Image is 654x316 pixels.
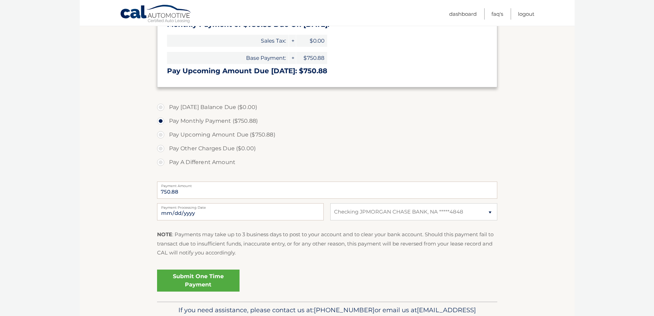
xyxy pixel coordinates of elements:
[491,8,503,20] a: FAQ's
[157,230,497,257] p: : Payments may take up to 3 business days to post to your account and to clear your bank account....
[157,114,497,128] label: Pay Monthly Payment ($750.88)
[296,52,327,64] span: $750.88
[289,35,296,47] span: +
[157,182,497,199] input: Payment Amount
[314,306,375,314] span: [PHONE_NUMBER]
[157,128,497,142] label: Pay Upcoming Amount Due ($750.88)
[518,8,534,20] a: Logout
[296,35,327,47] span: $0.00
[157,231,172,238] strong: NOTE
[167,67,487,75] h3: Pay Upcoming Amount Due [DATE]: $750.88
[157,142,497,155] label: Pay Other Charges Due ($0.00)
[167,35,289,47] span: Sales Tax:
[157,203,324,209] label: Payment Processing Date
[449,8,477,20] a: Dashboard
[157,203,324,220] input: Payment Date
[157,182,497,187] label: Payment Amount
[120,4,192,24] a: Cal Automotive
[157,155,497,169] label: Pay A Different Amount
[157,100,497,114] label: Pay [DATE] Balance Due ($0.00)
[157,270,240,292] a: Submit One Time Payment
[167,52,289,64] span: Base Payment:
[289,52,296,64] span: +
